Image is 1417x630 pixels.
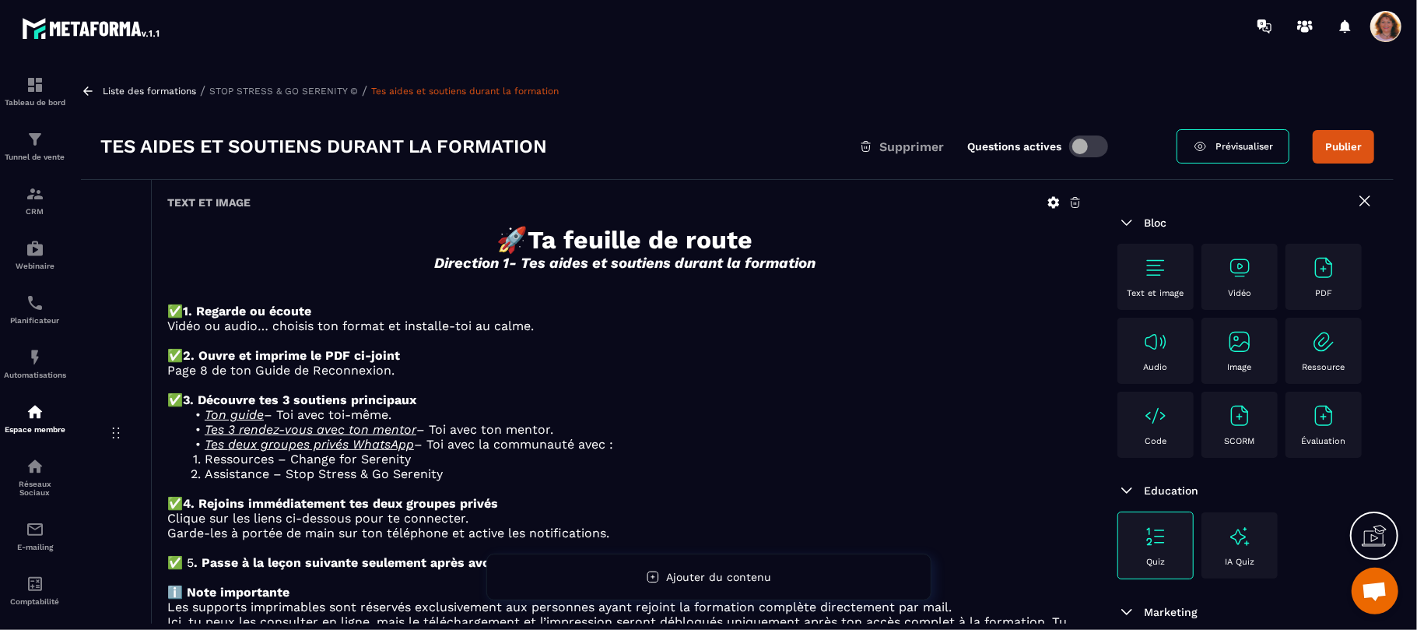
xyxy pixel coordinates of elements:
p: Page 8 de ton Guide de Reconnexion. [167,363,1082,378]
span: / [200,83,205,98]
strong: Ta feuille de route [528,225,753,255]
u: Tes 3 rendez-vous avec ton mentor [205,422,416,437]
span: Prévisualiser [1215,141,1273,152]
img: text-image no-wra [1311,255,1336,280]
p: E-mailing [4,543,66,551]
img: text-image no-wra [1143,524,1168,549]
em: Direction 1- Tes aides et soutiens durant la formation [434,255,815,272]
a: formationformationTunnel de vente [4,118,66,173]
p: Ressource [1303,362,1345,372]
strong: . Passe à la leçon suivante seulement après avoir coché toutes les étapes. [194,555,655,570]
h6: Text et image [167,196,251,209]
img: arrow-down [1117,481,1136,500]
p: Planificateur [4,316,66,325]
p: SCORM [1225,436,1255,446]
p: Code [1145,436,1166,446]
img: automations [26,239,44,258]
p: Garde-les à portée de main sur ton téléphone et active les notifications. [167,526,1082,540]
p: Tableau de bord [4,98,66,107]
img: text-image no-wra [1143,329,1168,354]
a: automationsautomationsWebinaire [4,227,66,282]
a: Tes aides et soutiens durant la formation [371,86,559,97]
img: text-image no-wra [1227,329,1252,354]
img: text-image no-wra [1311,329,1336,354]
img: arrow-down [1117,213,1136,232]
p: Quiz [1146,557,1165,567]
img: text-image [1227,524,1252,549]
p: CRM [4,207,66,216]
img: formation [26,185,44,203]
p: ✅ [167,304,1082,319]
p: Les supports imprimables sont réservés exclusivement aux personnes ayant rejoint la formation com... [167,600,1082,614]
img: scheduler [26,294,44,312]
img: social-network [26,457,44,476]
label: Questions actives [967,140,1061,153]
button: Publier [1313,130,1374,164]
h1: 🚀 [167,225,1082,255]
img: accountant [26,575,44,593]
a: automationsautomationsAutomatisations [4,336,66,391]
p: Image [1228,362,1252,372]
a: Ouvrir le chat [1352,568,1398,614]
img: text-image no-wra [1143,255,1168,280]
a: schedulerschedulerPlanificateur [4,282,66,336]
p: Vidéo ou audio… choisis ton format et installe-toi au calme. [167,319,1082,333]
p: Webinaire [4,262,66,270]
p: Automatisations [4,371,66,379]
img: logo [22,14,162,42]
li: – Toi avec ton mentor. [186,422,1082,437]
strong: ℹ️ Note importante [167,585,289,600]
img: email [26,520,44,539]
span: Education [1144,484,1198,497]
p: Espace membre [4,425,66,434]
img: formation [26,76,44,94]
span: Marketing [1144,606,1198,618]
img: automations [26,403,44,421]
u: Ton guide [205,407,264,422]
strong: 3. Découvre tes 3 soutiens principaux [183,392,416,407]
img: text-image no-wra [1143,403,1168,428]
span: Bloc [1144,216,1166,229]
strong: 4. Rejoins immédiatement tes deux groupes privés [183,496,498,511]
span: Supprimer [879,139,944,154]
u: Tes deux groupes privés WhatsApp [205,437,414,452]
p: Clique sur les liens ci-dessous pour te connecter. [167,511,1082,526]
strong: 1. Regarde ou écoute [183,304,311,319]
a: Liste des formations [103,86,196,97]
strong: 2. Ouvre et imprime le PDF ci-joint [183,348,400,363]
a: accountantaccountantComptabilité [4,563,66,618]
a: formationformationTableau de bord [4,64,66,118]
h3: Tes aides et soutiens durant la formation [100,134,547,159]
p: Tunnel de vente [4,153,66,161]
img: text-image no-wra [1311,403,1336,428]
img: automations [26,348,44,367]
p: Comptabilité [4,597,66,606]
a: automationsautomationsEspace membre [4,391,66,445]
a: emailemailE-mailing [4,509,66,563]
p: ✅ [167,348,1082,363]
p: ✅ [167,392,1082,407]
span: Ajouter du contenu [666,571,771,583]
a: Prévisualiser [1177,129,1289,164]
img: formation [26,130,44,149]
p: PDF [1315,288,1332,298]
p: IA Quiz [1225,557,1254,567]
li: – Toi avec la communauté avec : [186,437,1082,452]
img: text-image no-wra [1227,403,1252,428]
p: Text et image [1128,288,1184,298]
p: ✅ [167,496,1082,511]
a: social-networksocial-networkRéseaux Sociaux [4,445,66,509]
p: ✅ 5 [167,555,1082,570]
p: Audio [1144,362,1168,372]
img: text-image no-wra [1227,255,1252,280]
a: STOP STRESS & GO SERENITY © [209,86,358,97]
li: Ressources – Change for Serenity [186,452,1082,466]
li: Assistance – Stop Stress & Go Serenity [186,466,1082,481]
p: Évaluation [1302,436,1346,446]
img: arrow-down [1117,603,1136,621]
p: Réseaux Sociaux [4,480,66,497]
p: Vidéo [1228,288,1251,298]
span: / [362,83,367,98]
